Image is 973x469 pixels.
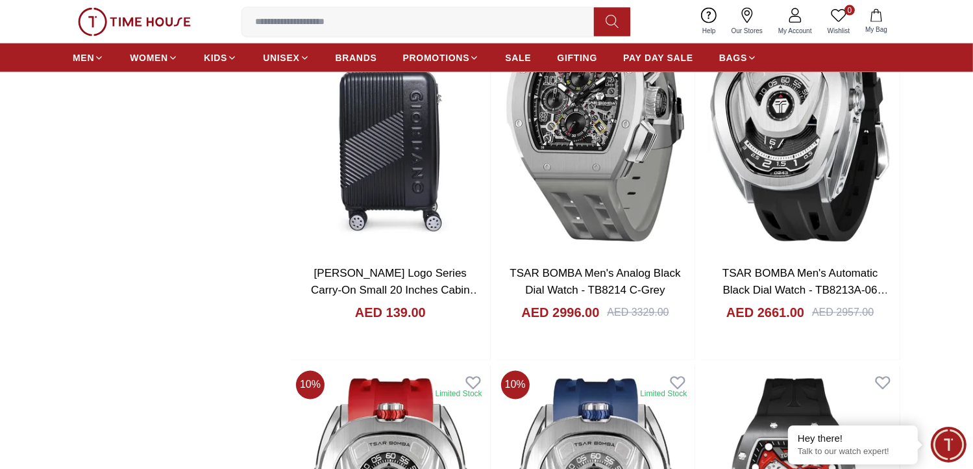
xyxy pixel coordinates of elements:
span: BRANDS [336,51,377,64]
a: 0Wishlist [820,5,857,38]
span: Help [697,26,721,36]
span: 0 [844,5,855,16]
div: AED 2957.00 [812,305,874,320]
img: ... [78,8,191,36]
a: SALE [505,46,531,70]
span: My Account [773,26,817,36]
span: Wishlist [822,26,855,36]
div: Hey there! [798,432,908,445]
span: MEN [73,51,94,64]
button: My Bag [857,6,895,37]
a: PROMOTIONS [403,46,480,70]
a: UNISEX [263,46,309,70]
a: WOMEN [130,46,178,70]
a: MEN [73,46,104,70]
span: PROMOTIONS [403,51,470,64]
span: BAGS [719,51,747,64]
span: My Bag [860,25,893,34]
a: BAGS [719,46,757,70]
div: AED 3329.00 [607,305,669,320]
a: KIDS [204,46,237,70]
h4: AED 139.00 [355,303,426,322]
div: Limited Stock [436,389,482,399]
span: GIFTING [557,51,597,64]
h4: AED 2661.00 [726,303,804,322]
span: UNISEX [263,51,299,64]
a: Help [695,5,724,38]
a: GIFTING [557,46,597,70]
span: SALE [505,51,531,64]
a: Our Stores [724,5,770,38]
span: PAY DAY SALE [623,51,693,64]
div: Chat Widget [931,427,967,463]
p: Talk to our watch expert! [798,446,908,457]
a: PAY DAY SALE [623,46,693,70]
span: 10 % [501,371,530,399]
a: TSAR BOMBA Men's Analog Black Dial Watch - TB8214 C-Grey [510,267,680,296]
span: 10 % [296,371,325,399]
a: BRANDS [336,46,377,70]
span: KIDS [204,51,227,64]
h4: AED 2996.00 [521,303,599,322]
span: Our Stores [726,26,768,36]
a: [PERSON_NAME] Logo Series Carry-On Small 20 Inches Cabin Luggage Black GR020.20.BLK [311,267,481,312]
a: TSAR BOMBA Men's Automatic Black Dial Watch - TB8213A-06 SET [722,267,889,312]
div: Limited Stock [640,389,687,399]
span: WOMEN [130,51,168,64]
